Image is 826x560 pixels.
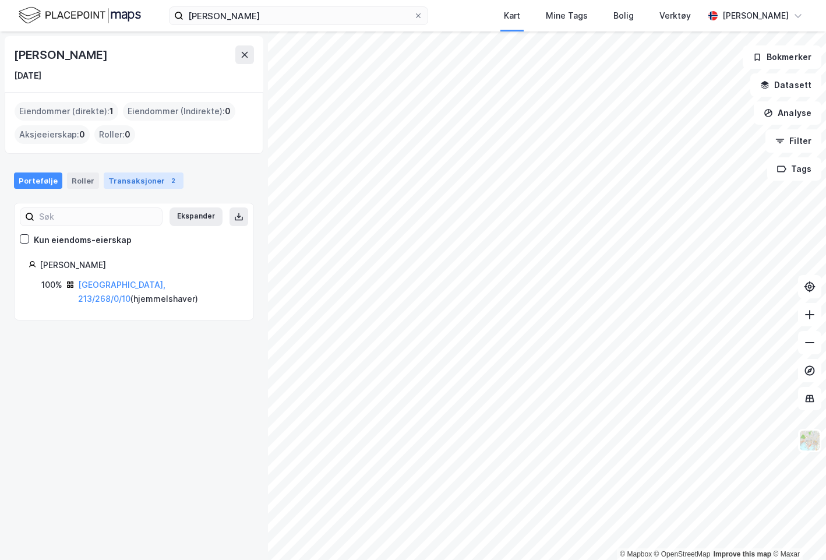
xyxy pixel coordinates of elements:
[225,104,231,118] span: 0
[754,101,821,125] button: Analyse
[546,9,588,23] div: Mine Tags
[34,208,162,226] input: Søk
[104,172,183,189] div: Transaksjoner
[94,125,135,144] div: Roller :
[765,129,821,153] button: Filter
[170,207,223,226] button: Ekspander
[183,7,414,24] input: Søk på adresse, matrikkel, gårdeiere, leietakere eller personer
[15,102,118,121] div: Eiendommer (direkte) :
[167,175,179,186] div: 2
[15,125,90,144] div: Aksjeeierskap :
[768,504,826,560] iframe: Chat Widget
[110,104,114,118] span: 1
[79,128,85,142] span: 0
[19,5,141,26] img: logo.f888ab2527a4732fd821a326f86c7f29.svg
[78,280,165,304] a: [GEOGRAPHIC_DATA], 213/268/0/10
[750,73,821,97] button: Datasett
[504,9,520,23] div: Kart
[714,550,771,558] a: Improve this map
[799,429,821,452] img: Z
[78,278,239,306] div: ( hjemmelshaver )
[743,45,821,69] button: Bokmerker
[14,69,41,83] div: [DATE]
[654,550,711,558] a: OpenStreetMap
[659,9,691,23] div: Verktøy
[34,233,132,247] div: Kun eiendoms-eierskap
[14,45,110,64] div: [PERSON_NAME]
[722,9,789,23] div: [PERSON_NAME]
[67,172,99,189] div: Roller
[125,128,130,142] span: 0
[14,172,62,189] div: Portefølje
[767,157,821,181] button: Tags
[620,550,652,558] a: Mapbox
[123,102,235,121] div: Eiendommer (Indirekte) :
[768,504,826,560] div: Kontrollprogram for chat
[40,258,239,272] div: [PERSON_NAME]
[41,278,62,292] div: 100%
[613,9,634,23] div: Bolig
